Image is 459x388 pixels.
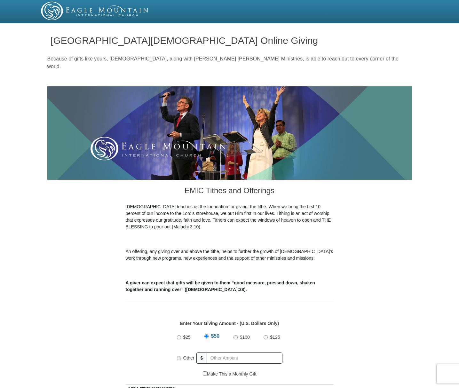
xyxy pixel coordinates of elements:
span: Other [183,355,194,360]
span: $25 [183,335,191,340]
p: [DEMOGRAPHIC_DATA] teaches us the foundation for giving: the tithe. When we bring the first 10 pe... [126,203,334,230]
h3: EMIC Tithes and Offerings [126,180,334,203]
span: $125 [270,335,280,340]
p: An offering, any giving over and above the tithe, helps to further the growth of [DEMOGRAPHIC_DAT... [126,248,334,262]
b: A giver can expect that gifts will be given to them “good measure, pressed down, shaken together ... [126,280,315,292]
p: Because of gifts like yours, [DEMOGRAPHIC_DATA], along with [PERSON_NAME] [PERSON_NAME] Ministrie... [47,55,412,70]
input: Make This a Monthly Gift [203,371,207,376]
span: $ [196,352,207,364]
strong: Enter Your Giving Amount - (U.S. Dollars Only) [180,321,279,326]
span: $50 [211,333,219,339]
h1: [GEOGRAPHIC_DATA][DEMOGRAPHIC_DATA] Online Giving [51,35,408,46]
img: EMIC [41,2,149,20]
input: Other Amount [207,352,282,364]
span: $100 [240,335,250,340]
label: Make This a Monthly Gift [203,371,257,377]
